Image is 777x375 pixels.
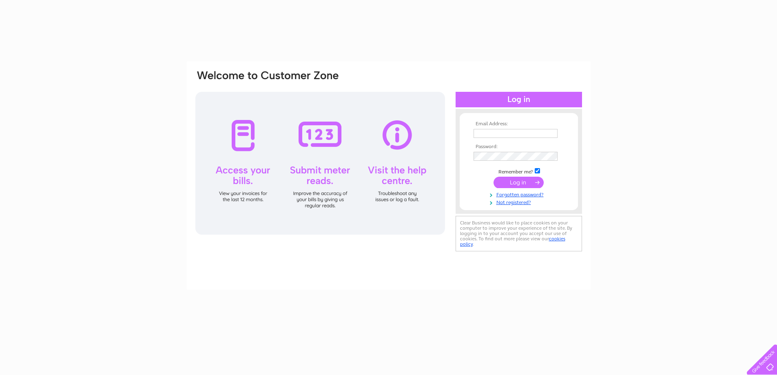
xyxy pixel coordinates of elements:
[474,190,566,198] a: Forgotten password?
[456,216,582,251] div: Clear Business would like to place cookies on your computer to improve your experience of the sit...
[472,144,566,150] th: Password:
[460,236,565,247] a: cookies policy
[474,198,566,206] a: Not registered?
[494,177,544,188] input: Submit
[472,167,566,175] td: Remember me?
[472,121,566,127] th: Email Address:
